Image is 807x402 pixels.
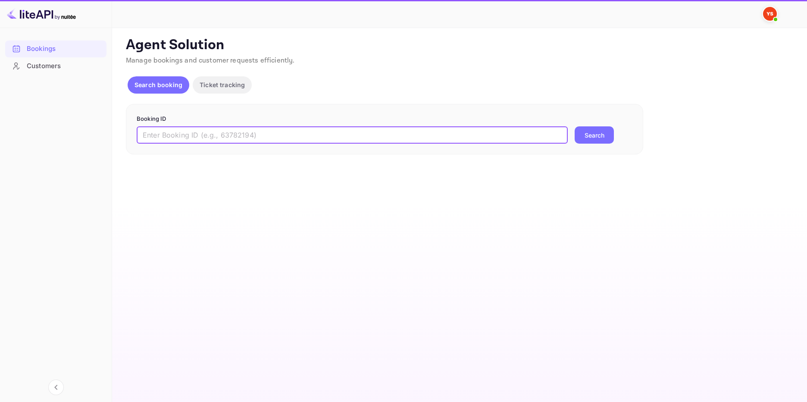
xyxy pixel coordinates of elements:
[137,115,632,123] p: Booking ID
[5,58,106,75] div: Customers
[126,56,295,65] span: Manage bookings and customer requests efficiently.
[5,58,106,74] a: Customers
[48,380,64,395] button: Collapse navigation
[200,80,245,89] p: Ticket tracking
[5,41,106,57] a: Bookings
[126,37,791,54] p: Agent Solution
[134,80,182,89] p: Search booking
[575,126,614,144] button: Search
[7,7,76,21] img: LiteAPI logo
[763,7,777,21] img: Yandex Support
[137,126,568,144] input: Enter Booking ID (e.g., 63782194)
[27,61,102,71] div: Customers
[27,44,102,54] div: Bookings
[5,41,106,57] div: Bookings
